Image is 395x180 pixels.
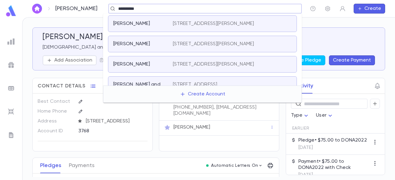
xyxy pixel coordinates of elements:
span: Contact Details [38,83,85,89]
p: [STREET_ADDRESS][PERSON_NAME] [173,61,254,67]
button: Create [354,4,385,14]
p: Automatic Letters On [211,163,258,168]
p: [PERSON_NAME] [113,41,150,47]
img: home_white.a664292cf8c1dea59945f0da9f25487c.svg [33,6,41,11]
p: Payment • $75.00 to DONA2022 with Check [298,158,370,171]
p: [PERSON_NAME] and [PERSON_NAME] [113,82,165,94]
p: [PHONE_NUMBER], [EMAIL_ADDRESS][DOMAIN_NAME] [173,104,270,117]
img: letters_grey.7941b92b52307dd3b8a917253454ce1c.svg [7,131,15,139]
button: Payments [69,158,94,173]
p: Account ID [38,126,73,136]
p: [DEMOGRAPHIC_DATA] and Mrs. [43,44,375,50]
p: [PERSON_NAME] [113,61,150,67]
div: 3768 [78,126,134,135]
div: Type [291,110,310,122]
p: [STREET_ADDRESS][PERSON_NAME] [173,41,254,47]
button: Activity [293,78,313,94]
button: Create Account [175,88,230,100]
p: [STREET_ADDRESS][PERSON_NAME] [173,21,254,27]
img: campaigns_grey.99e729a5f7ee94e3726e6486bddda8f1.svg [7,61,15,69]
p: [DATE] [298,172,370,178]
p: Add Association [54,57,92,63]
h5: [PERSON_NAME] [43,33,103,42]
span: [STREET_ADDRESS] [83,118,148,124]
p: [PERSON_NAME] [173,124,210,130]
img: logo [5,5,17,17]
button: Automatic Letters On [204,161,265,170]
p: Best Contact [38,97,73,106]
p: [PERSON_NAME] [113,21,150,27]
button: Create Pledge [283,55,325,65]
p: [PERSON_NAME] [55,5,98,12]
img: reports_grey.c525e4749d1bce6a11f5fe2a8de1b229.svg [7,38,15,45]
img: imports_grey.530a8a0e642e233f2baf0ef88e8c9fcb.svg [7,108,15,115]
div: User [316,110,334,122]
p: [DATE] [298,145,367,151]
img: batches_grey.339ca447c9d9533ef1741baa751efc33.svg [7,85,15,92]
p: Address [38,116,73,126]
span: User [316,113,326,118]
span: Type [291,113,303,118]
p: Pledge • $75.00 to DONA2022 [298,137,367,143]
button: Pledges [40,158,61,173]
p: [STREET_ADDRESS] [173,82,218,88]
p: Home Phone [38,106,73,116]
span: Earlier [292,126,310,131]
button: Create Payment [329,55,375,65]
button: Add Association [43,55,97,65]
